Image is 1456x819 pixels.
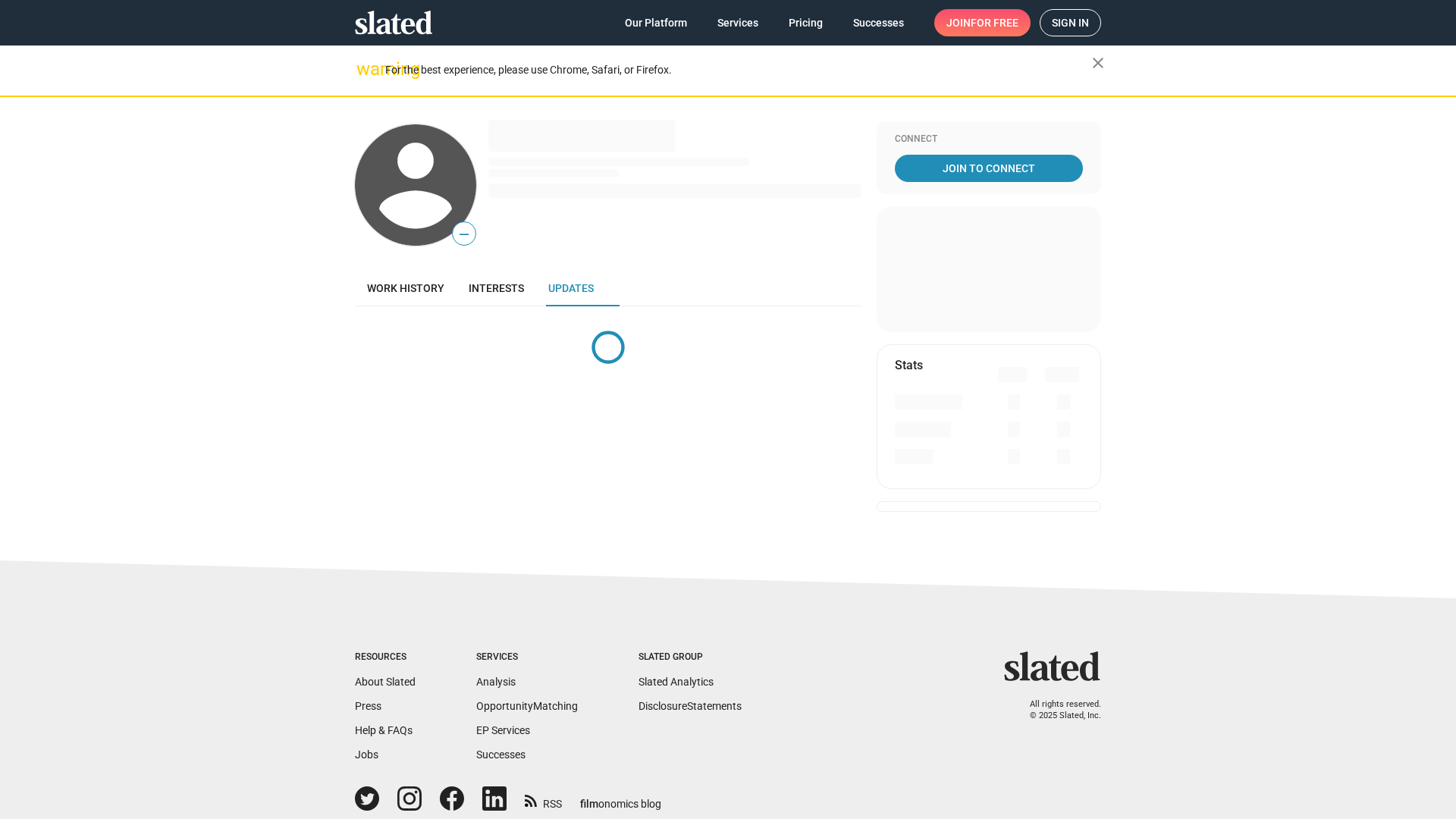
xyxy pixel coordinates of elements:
span: Pricing [789,9,823,36]
a: Interests [457,270,536,306]
a: OpportunityMatching [476,700,578,712]
mat-icon: close [1089,54,1107,72]
div: Services [476,651,578,664]
a: Analysis [476,676,516,688]
span: Our Platform [625,9,687,36]
span: for free [971,9,1018,36]
p: All rights reserved. © 2025 Slated, Inc. [1014,699,1101,721]
span: Services [717,9,758,36]
span: Join [946,9,1018,36]
a: About Slated [355,676,416,688]
a: Sign in [1040,9,1101,36]
a: RSS [525,788,562,811]
div: Slated Group [639,651,742,664]
a: Jobs [355,748,378,761]
span: film [580,798,598,810]
div: For the best experience, please use Chrome, Safari, or Firefox. [385,60,1092,80]
a: filmonomics blog [580,785,661,811]
a: Joinfor free [934,9,1031,36]
a: Help & FAQs [355,724,413,736]
a: Slated Analytics [639,676,714,688]
a: DisclosureStatements [639,700,742,712]
a: Services [705,9,770,36]
span: Interests [469,282,524,294]
span: Updates [548,282,594,294]
div: Resources [355,651,416,664]
a: Press [355,700,381,712]
a: Successes [841,9,916,36]
a: Join To Connect [895,155,1083,182]
mat-icon: warning [356,60,375,78]
mat-card-title: Stats [895,357,923,373]
a: EP Services [476,724,530,736]
span: — [453,224,475,244]
a: Pricing [777,9,835,36]
span: Sign in [1052,10,1089,36]
a: Successes [476,748,526,761]
div: Connect [895,133,1083,146]
span: Successes [853,9,904,36]
a: Updates [536,270,606,306]
a: Work history [355,270,457,306]
a: Our Platform [613,9,699,36]
span: Join To Connect [898,155,1080,182]
span: Work history [367,282,444,294]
